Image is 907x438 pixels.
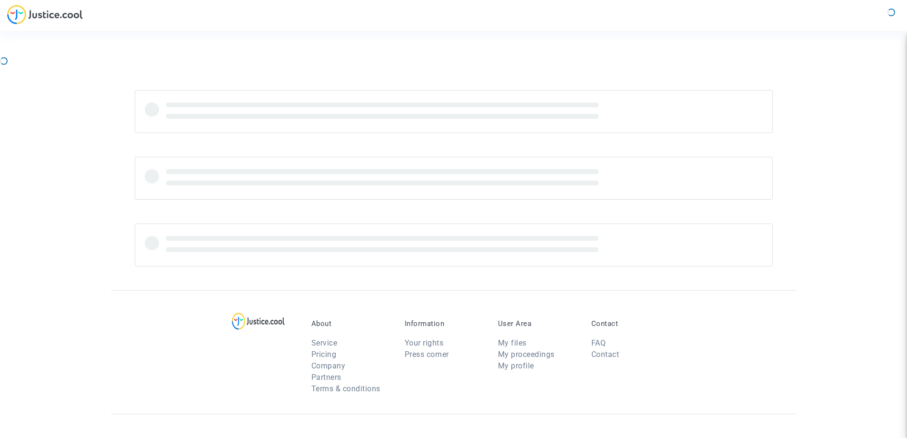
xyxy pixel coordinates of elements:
[311,338,338,347] a: Service
[311,373,341,382] a: Partners
[591,350,619,359] a: Contact
[405,319,484,328] p: Information
[498,319,577,328] p: User Area
[498,361,534,370] a: My profile
[498,350,555,359] a: My proceedings
[7,5,83,24] img: jc-logo.svg
[311,319,390,328] p: About
[405,350,449,359] a: Press corner
[232,313,285,330] img: logo-lg.svg
[405,338,444,347] a: Your rights
[311,361,346,370] a: Company
[591,319,670,328] p: Contact
[311,350,337,359] a: Pricing
[498,338,527,347] a: My files
[311,384,380,393] a: Terms & conditions
[591,338,606,347] a: FAQ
